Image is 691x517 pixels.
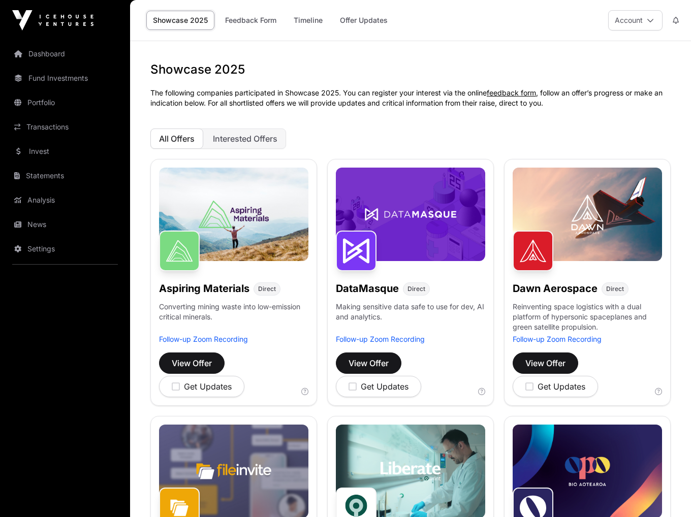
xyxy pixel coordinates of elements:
[349,357,389,369] span: View Offer
[525,380,585,393] div: Get Updates
[525,357,566,369] span: View Offer
[159,302,308,334] p: Converting mining waste into low-emission critical minerals.
[336,376,421,397] button: Get Updates
[172,357,212,369] span: View Offer
[12,10,93,30] img: Icehouse Ventures Logo
[287,11,329,30] a: Timeline
[150,88,671,108] p: The following companies participated in Showcase 2025. You can register your interest via the onl...
[336,168,485,261] img: DataMasque-Banner.jpg
[349,380,409,393] div: Get Updates
[204,128,286,149] button: Interested Offers
[159,352,225,374] button: View Offer
[8,213,122,236] a: News
[8,189,122,211] a: Analysis
[513,335,602,343] a: Follow-up Zoom Recording
[513,168,662,261] img: Dawn-Banner.jpg
[336,231,376,271] img: DataMasque
[513,352,578,374] button: View Offer
[150,61,671,78] h1: Showcase 2025
[8,165,122,187] a: Statements
[336,281,399,296] h1: DataMasque
[146,11,214,30] a: Showcase 2025
[608,10,663,30] button: Account
[487,88,536,97] a: feedback form
[336,335,425,343] a: Follow-up Zoom Recording
[159,231,200,271] img: Aspiring Materials
[8,116,122,138] a: Transactions
[159,335,248,343] a: Follow-up Zoom Recording
[513,231,553,271] img: Dawn Aerospace
[513,281,598,296] h1: Dawn Aerospace
[8,67,122,89] a: Fund Investments
[159,168,308,261] img: Aspiring-Banner.jpg
[258,285,276,293] span: Direct
[218,11,283,30] a: Feedback Form
[213,134,277,144] span: Interested Offers
[333,11,394,30] a: Offer Updates
[172,380,232,393] div: Get Updates
[8,91,122,114] a: Portfolio
[336,302,485,334] p: Making sensitive data safe to use for dev, AI and analytics.
[159,281,249,296] h1: Aspiring Materials
[159,376,244,397] button: Get Updates
[8,238,122,260] a: Settings
[513,376,598,397] button: Get Updates
[8,43,122,65] a: Dashboard
[407,285,425,293] span: Direct
[513,302,662,334] p: Reinventing space logistics with a dual platform of hypersonic spaceplanes and green satellite pr...
[159,134,195,144] span: All Offers
[8,140,122,163] a: Invest
[150,128,203,149] button: All Offers
[606,285,624,293] span: Direct
[640,468,691,517] iframe: Chat Widget
[336,352,401,374] button: View Offer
